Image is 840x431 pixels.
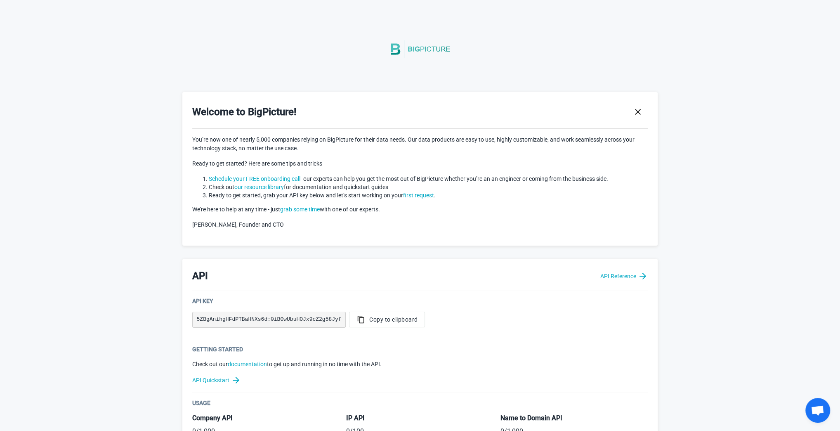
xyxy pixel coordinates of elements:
[228,361,267,367] a: documentation
[192,269,208,283] h3: API
[192,105,296,119] h3: Welcome to BigPicture!
[600,271,648,281] a: API Reference
[805,398,830,423] a: Open chat
[209,175,648,183] li: - our experts can help you get the most out of BigPicture whether you’re an an engineer or coming...
[192,414,340,423] h5: Company API
[192,220,648,229] p: [PERSON_NAME], Founder and CTO
[192,399,648,407] div: Usage
[389,32,451,66] img: BigPicture
[209,191,648,199] li: Ready to get started, grab your API key below and let’s start working on your .
[192,360,648,369] p: Check out our to get up and running in no time with the API.
[346,414,493,423] h5: IP API
[234,184,284,190] a: our resource library
[192,375,648,385] a: API Quickstart
[192,205,648,214] p: We’re here to help at any time - just with one of our experts.
[192,345,648,353] div: Getting Started
[356,315,418,324] span: Copy to clipboard
[500,414,648,423] h5: Name to Domain API
[209,175,300,182] a: Schedule your FREE onboarding call
[192,312,346,328] pre: 5ZBgAnihgHFdPTBaHNXs6d:0iBOwUbuHOJx9cZ2g58Jyf
[192,135,648,153] p: You’re now one of nearly 5,000 companies relying on BigPicture for their data needs. Our data pro...
[192,297,648,305] div: API Key
[209,183,648,191] li: Check out for documentation and quickstart guides
[192,159,648,168] p: Ready to get started? Here are some tips and tricks
[349,312,425,327] button: Copy to clipboard
[280,206,320,213] a: grab some time
[403,192,434,199] a: first request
